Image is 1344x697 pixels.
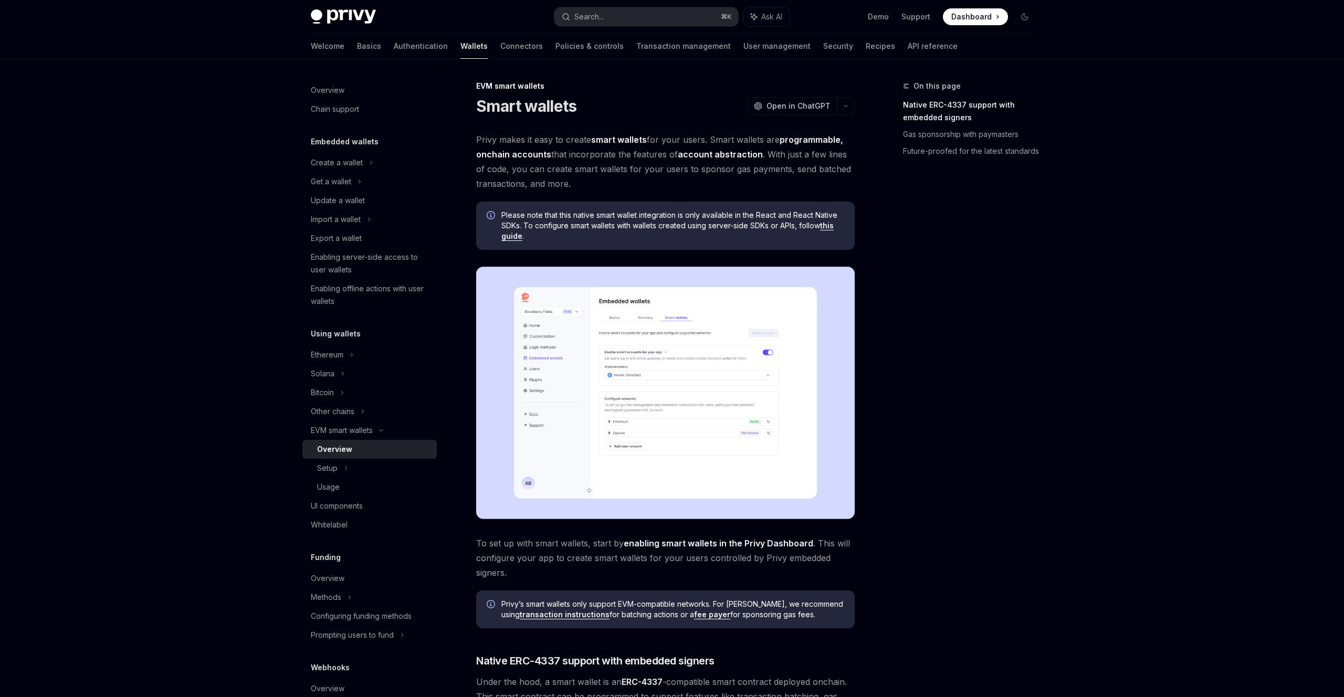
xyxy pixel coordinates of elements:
div: Update a wallet [311,194,365,207]
button: Toggle dark mode [1016,8,1033,25]
a: Overview [302,440,437,459]
a: Whitelabel [302,515,437,534]
div: Chain support [311,103,359,115]
svg: Info [487,211,497,221]
a: Recipes [866,34,895,59]
div: Usage [317,481,340,493]
img: Sample enable smart wallets [476,267,855,519]
a: UI components [302,497,437,515]
span: Privy’s smart wallets only support EVM-compatible networks. For [PERSON_NAME], we recommend using... [501,599,844,620]
div: EVM smart wallets [476,81,855,91]
a: transaction instructions [520,610,610,619]
a: Overview [302,569,437,588]
a: Usage [302,478,437,497]
img: dark logo [311,9,376,24]
div: Get a wallet [311,175,351,188]
span: Native ERC-4337 support with embedded signers [476,653,715,668]
div: Prompting users to fund [311,629,394,641]
div: Setup [317,462,338,474]
div: Solana [311,367,334,380]
div: UI components [311,500,363,512]
a: ERC-4337 [622,677,663,688]
h5: Using wallets [311,328,361,340]
a: Wallets [460,34,488,59]
div: Overview [311,84,344,97]
span: Open in ChatGPT [766,101,831,111]
a: Update a wallet [302,191,437,210]
a: Configuring funding methods [302,607,437,626]
div: Overview [311,572,344,585]
h5: Webhooks [311,661,350,674]
div: EVM smart wallets [311,424,373,437]
div: Overview [317,443,352,456]
svg: Info [487,600,497,610]
span: Please note that this native smart wallet integration is only available in the React and React Na... [501,210,844,241]
button: Search...⌘K [554,7,738,26]
span: To set up with smart wallets, start by . This will configure your app to create smart wallets for... [476,536,855,580]
div: Import a wallet [311,213,361,226]
strong: smart wallets [591,134,647,145]
a: Future-proofed for the latest standards [903,143,1042,160]
a: Export a wallet [302,229,437,248]
a: Security [823,34,853,59]
a: Enabling server-side access to user wallets [302,248,437,279]
h5: Funding [311,551,341,564]
a: Connectors [500,34,543,59]
a: Gas sponsorship with paymasters [903,126,1042,143]
div: Overview [311,682,344,695]
div: Configuring funding methods [311,610,412,622]
span: On this page [913,80,961,92]
span: Ask AI [761,12,782,22]
button: Open in ChatGPT [747,97,837,115]
a: Transaction management [636,34,731,59]
span: ⌘ K [721,13,732,21]
div: Methods [311,591,341,604]
div: Other chains [311,405,354,418]
div: Whitelabel [311,519,348,531]
h1: Smart wallets [476,97,576,115]
a: Support [901,12,930,22]
a: fee payer [694,610,730,619]
a: Overview [302,81,437,100]
div: Create a wallet [311,156,363,169]
div: Export a wallet [311,232,362,245]
a: account abstraction [678,149,763,160]
button: Ask AI [743,7,790,26]
a: Authentication [394,34,448,59]
div: Enabling server-side access to user wallets [311,251,430,276]
a: Basics [357,34,381,59]
a: API reference [908,34,958,59]
div: Enabling offline actions with user wallets [311,282,430,308]
a: Chain support [302,100,437,119]
div: Search... [574,10,604,23]
a: Welcome [311,34,344,59]
a: Native ERC-4337 support with embedded signers [903,97,1042,126]
a: enabling smart wallets in the Privy Dashboard [624,538,813,549]
a: User management [743,34,811,59]
a: Policies & controls [555,34,624,59]
h5: Embedded wallets [311,135,379,148]
div: Bitcoin [311,386,334,399]
span: Dashboard [951,12,992,22]
a: Demo [868,12,889,22]
span: Privy makes it easy to create for your users. Smart wallets are that incorporate the features of ... [476,132,855,191]
a: Enabling offline actions with user wallets [302,279,437,311]
a: Dashboard [943,8,1008,25]
div: Ethereum [311,348,343,361]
